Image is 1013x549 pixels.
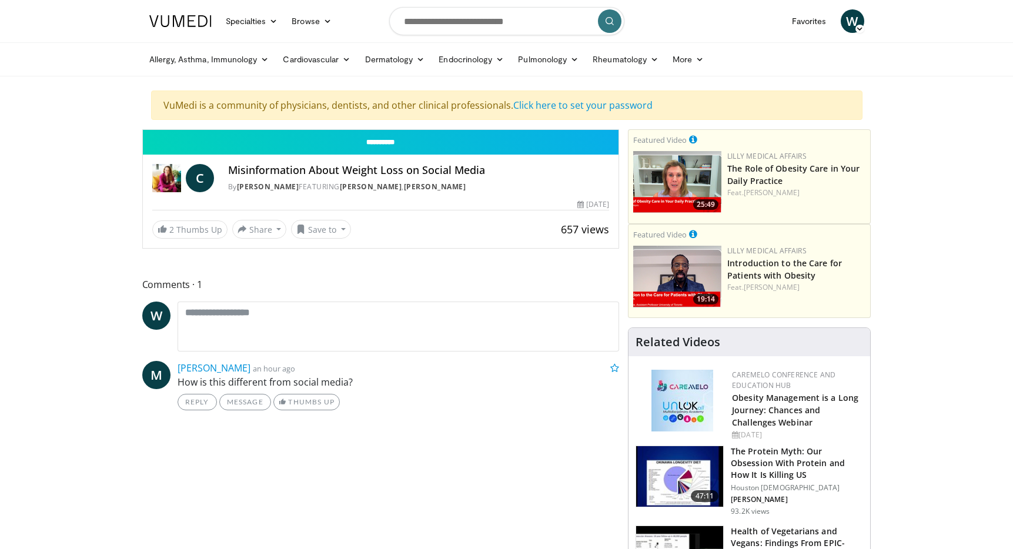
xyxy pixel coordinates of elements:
p: Houston [DEMOGRAPHIC_DATA] [731,483,863,493]
a: Rheumatology [586,48,666,71]
a: Reply [178,394,217,410]
img: acc2e291-ced4-4dd5-b17b-d06994da28f3.png.150x105_q85_crop-smart_upscale.png [633,246,721,307]
a: 25:49 [633,151,721,213]
a: [PERSON_NAME] [404,182,466,192]
a: [PERSON_NAME] [178,361,250,374]
span: 19:14 [693,294,718,304]
a: [PERSON_NAME] [744,282,800,292]
div: Feat. [727,188,865,198]
div: VuMedi is a community of physicians, dentists, and other clinical professionals. [151,91,862,120]
button: Save to [291,220,351,239]
a: Dermatology [358,48,432,71]
img: b7b8b05e-5021-418b-a89a-60a270e7cf82.150x105_q85_crop-smart_upscale.jpg [636,446,723,507]
a: Introduction to the Care for Patients with Obesity [727,257,842,281]
a: 19:14 [633,246,721,307]
a: W [841,9,864,33]
a: Allergy, Asthma, Immunology [142,48,276,71]
img: 45df64a9-a6de-482c-8a90-ada250f7980c.png.150x105_q85_autocrop_double_scale_upscale_version-0.2.jpg [651,370,713,431]
a: [PERSON_NAME] [744,188,800,197]
div: [DATE] [732,430,861,440]
a: Endocrinology [432,48,511,71]
p: How is this different from social media? [178,375,620,389]
span: Comments 1 [142,277,620,292]
a: CaReMeLO Conference and Education Hub [732,370,835,390]
input: Search topics, interventions [389,7,624,35]
a: Browse [285,9,339,33]
a: Message [219,394,271,410]
h3: The Protein Myth: Our Obsession With Protein and How It Is Killing US [731,446,863,481]
small: Featured Video [633,135,687,145]
img: VuMedi Logo [149,15,212,27]
a: Favorites [785,9,834,33]
a: C [186,164,214,192]
a: Specialties [219,9,285,33]
a: Lilly Medical Affairs [727,151,807,161]
img: Dr. Carolynn Francavilla [152,164,181,192]
a: More [666,48,711,71]
a: Pulmonology [511,48,586,71]
a: Cardiovascular [276,48,357,71]
a: Click here to set your password [513,99,653,112]
div: By FEATURING , [228,182,609,192]
p: [PERSON_NAME] [731,495,863,504]
span: 2 [169,224,174,235]
div: Feat. [727,282,865,293]
p: 93.2K views [731,507,770,516]
button: Share [232,220,287,239]
a: M [142,361,170,389]
a: 2 Thumbs Up [152,220,228,239]
span: 657 views [561,222,609,236]
a: Lilly Medical Affairs [727,246,807,256]
img: e1208b6b-349f-4914-9dd7-f97803bdbf1d.png.150x105_q85_crop-smart_upscale.png [633,151,721,213]
a: The Role of Obesity Care in Your Daily Practice [727,163,860,186]
a: [PERSON_NAME] [237,182,299,192]
a: Obesity Management is a Long Journey: Chances and Challenges Webinar [732,392,858,428]
a: 47:11 The Protein Myth: Our Obsession With Protein and How It Is Killing US Houston [DEMOGRAPHIC_... [636,446,863,516]
h4: Related Videos [636,335,720,349]
a: Thumbs Up [273,394,340,410]
div: [DATE] [577,199,609,210]
h4: Misinformation About Weight Loss on Social Media [228,164,609,177]
span: 25:49 [693,199,718,210]
a: [PERSON_NAME] [340,182,402,192]
small: an hour ago [253,363,295,374]
a: W [142,302,170,330]
small: Featured Video [633,229,687,240]
span: 47:11 [691,490,719,502]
